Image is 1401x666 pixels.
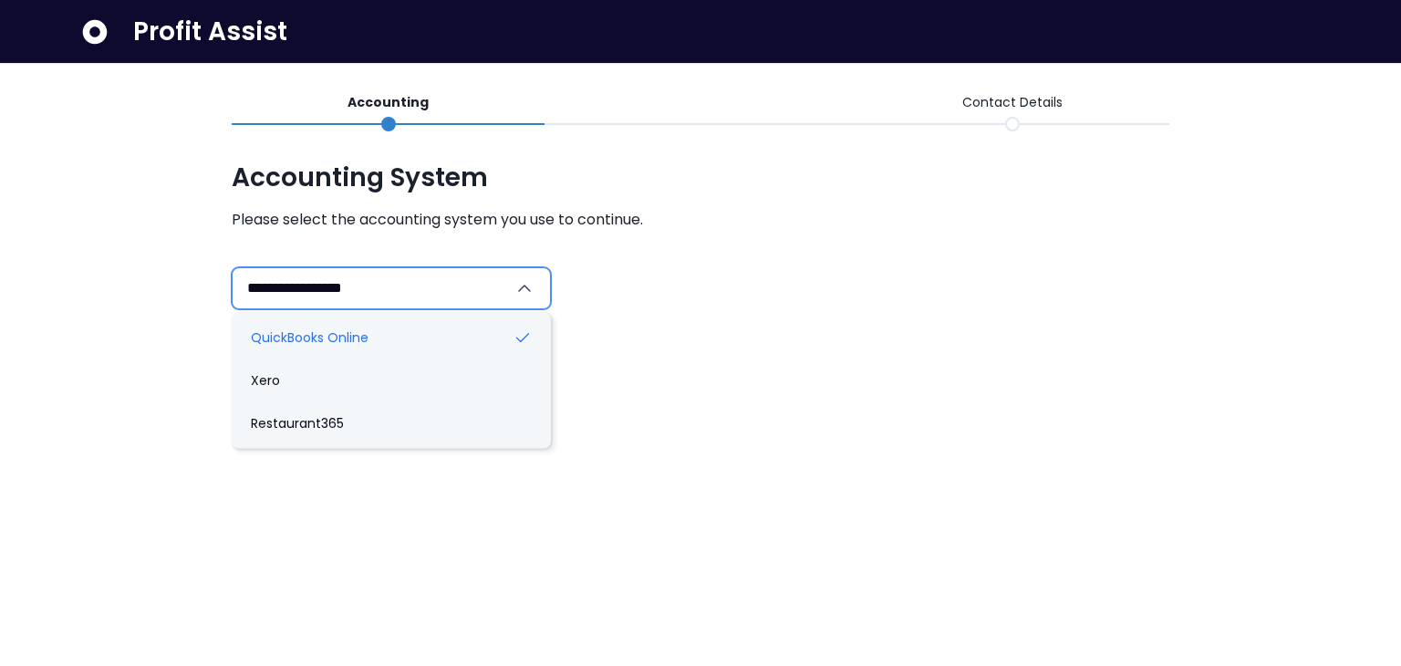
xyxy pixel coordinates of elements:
li: Xero [235,359,547,402]
p: Accounting [348,93,429,112]
li: QuickBooks Online [235,317,547,359]
li: Restaurant365 [235,402,547,445]
p: Contact Details [962,93,1063,112]
span: Please select the accounting system you use to continue. [232,209,1168,231]
span: Profit Assist [133,16,287,48]
span: Accounting System [232,161,1168,194]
